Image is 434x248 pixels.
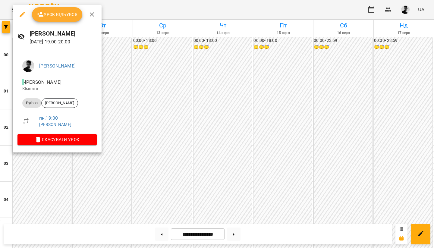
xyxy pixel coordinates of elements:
span: Python [22,100,41,106]
a: [PERSON_NAME] [39,63,76,69]
div: [PERSON_NAME] [41,98,78,108]
button: Урок відбувся [32,7,83,22]
img: 8a52112dc94124d2042df91b2f95d022.jpg [22,60,34,72]
h6: [PERSON_NAME] [30,29,97,38]
p: [DATE] 19:00 - 20:00 [30,38,97,46]
a: [PERSON_NAME] [39,122,71,127]
span: Скасувати Урок [22,136,92,143]
span: - [PERSON_NAME] [22,79,63,85]
button: Скасувати Урок [17,134,97,145]
span: [PERSON_NAME] [42,100,78,106]
p: Кімната [22,86,92,92]
span: Урок відбувся [37,11,78,18]
a: пн , 19:00 [39,115,58,121]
